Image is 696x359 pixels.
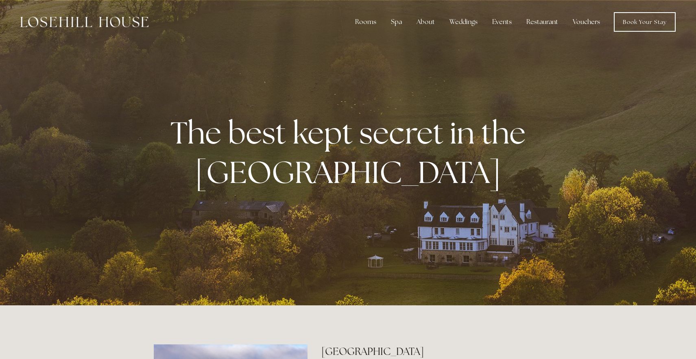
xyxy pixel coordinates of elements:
a: Vouchers [566,14,607,30]
div: Events [486,14,518,30]
div: Restaurant [520,14,565,30]
img: Losehill House [20,17,148,27]
div: Rooms [349,14,383,30]
div: About [410,14,441,30]
strong: The best kept secret in the [GEOGRAPHIC_DATA] [170,113,532,192]
h2: [GEOGRAPHIC_DATA] [321,344,542,359]
a: Book Your Stay [614,12,676,32]
div: Spa [384,14,408,30]
div: Weddings [443,14,484,30]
